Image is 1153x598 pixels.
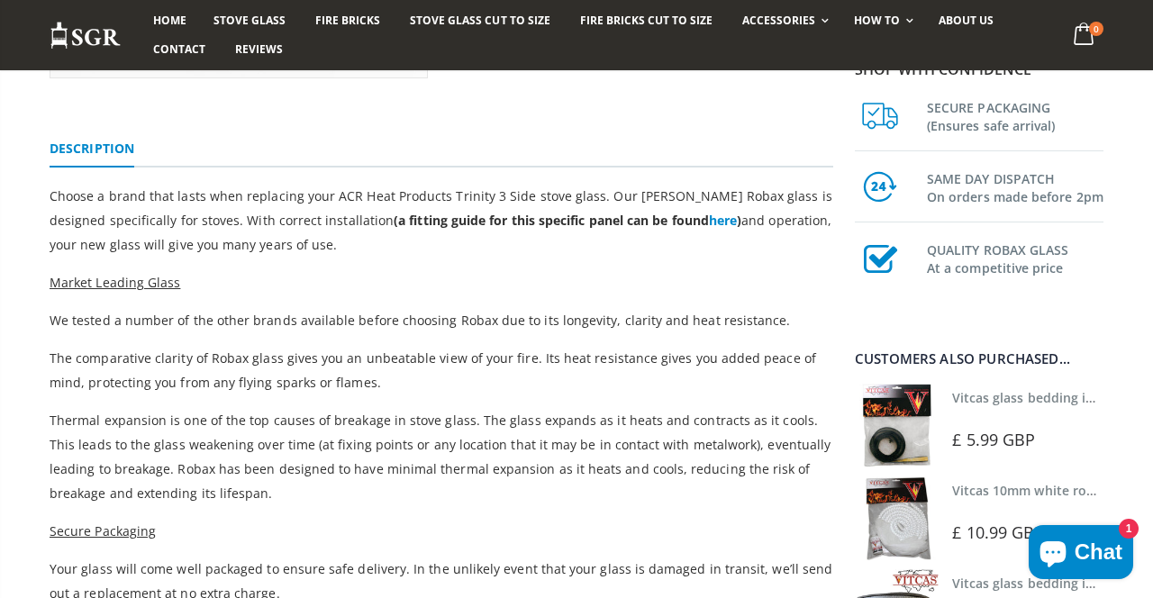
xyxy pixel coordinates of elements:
span: Thermal expansion is one of the top causes of breakage in stove glass. The glass expands as it he... [50,412,831,502]
inbox-online-store-chat: Shopify online store chat [1023,525,1139,584]
img: Vitcas stove glass bedding in tape [855,384,939,467]
h3: QUALITY ROBAX GLASS At a competitive price [927,238,1103,277]
span: 0 [1089,22,1103,36]
h3: SECURE PACKAGING (Ensures safe arrival) [927,95,1103,135]
h3: SAME DAY DISPATCH On orders made before 2pm [927,167,1103,206]
span: Fire Bricks Cut To Size [580,13,713,28]
div: Customers also purchased... [855,352,1103,366]
a: 0 [1067,18,1103,53]
a: Fire Bricks Cut To Size [567,6,726,35]
strong: (a fitting guide for this specific panel can be found ) [394,212,741,229]
a: Accessories [729,6,838,35]
a: here [709,212,737,229]
span: How To [854,13,900,28]
span: Secure Packaging [50,522,156,539]
a: How To [840,6,922,35]
span: About us [939,13,994,28]
span: We tested a number of the other brands available before choosing Robax due to its longevity, clar... [50,312,790,329]
a: Stove Glass [200,6,299,35]
a: Description [50,131,134,168]
a: Stove Glass Cut To Size [396,6,563,35]
img: Stove Glass Replacement [50,21,122,50]
span: Reviews [235,41,283,57]
span: Contact [153,41,205,57]
span: £ 5.99 GBP [952,429,1035,450]
a: Contact [140,35,219,64]
span: Market Leading Glass [50,274,180,291]
span: Accessories [742,13,815,28]
span: Home [153,13,186,28]
a: Home [140,6,200,35]
span: Choose a brand that lasts when replacing your ACR Heat Products Trinity 3 Side stove glass. Our [... [50,187,832,253]
span: Stove Glass Cut To Size [410,13,549,28]
span: Fire Bricks [315,13,380,28]
span: The comparative clarity of Robax glass gives you an unbeatable view of your fire. Its heat resist... [50,349,816,391]
img: Vitcas white rope, glue and gloves kit 10mm [855,476,939,560]
span: Stove Glass [213,13,286,28]
span: £ 10.99 GBP [952,521,1044,543]
a: Fire Bricks [302,6,394,35]
a: Reviews [222,35,296,64]
a: About us [925,6,1007,35]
